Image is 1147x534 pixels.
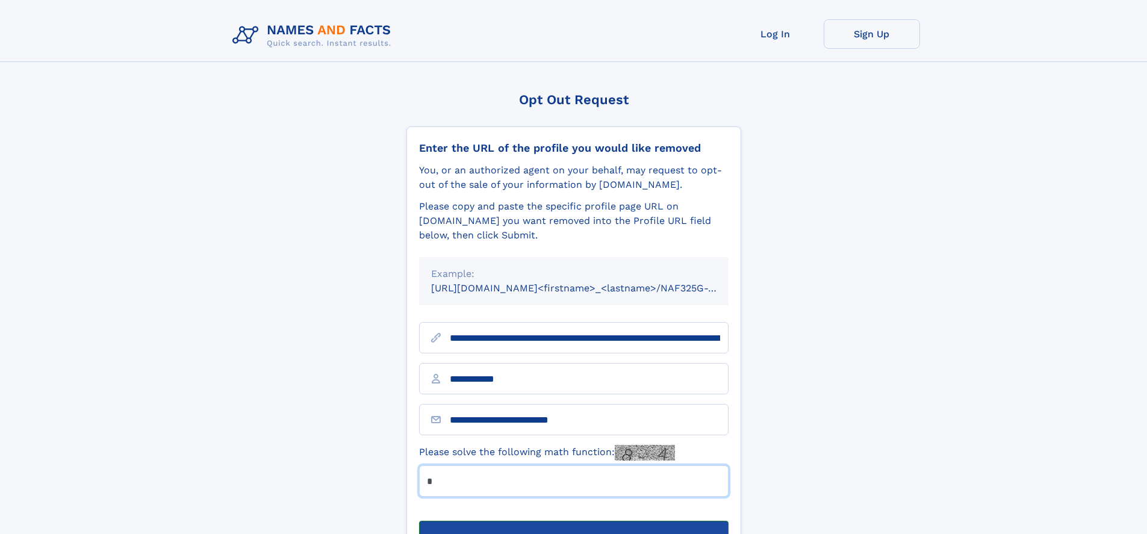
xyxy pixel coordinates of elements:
[431,267,716,281] div: Example:
[419,163,729,192] div: You, or an authorized agent on your behalf, may request to opt-out of the sale of your informatio...
[228,19,401,52] img: Logo Names and Facts
[419,445,675,461] label: Please solve the following math function:
[419,141,729,155] div: Enter the URL of the profile you would like removed
[824,19,920,49] a: Sign Up
[419,199,729,243] div: Please copy and paste the specific profile page URL on [DOMAIN_NAME] you want removed into the Pr...
[431,282,751,294] small: [URL][DOMAIN_NAME]<firstname>_<lastname>/NAF325G-xxxxxxxx
[406,92,741,107] div: Opt Out Request
[727,19,824,49] a: Log In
